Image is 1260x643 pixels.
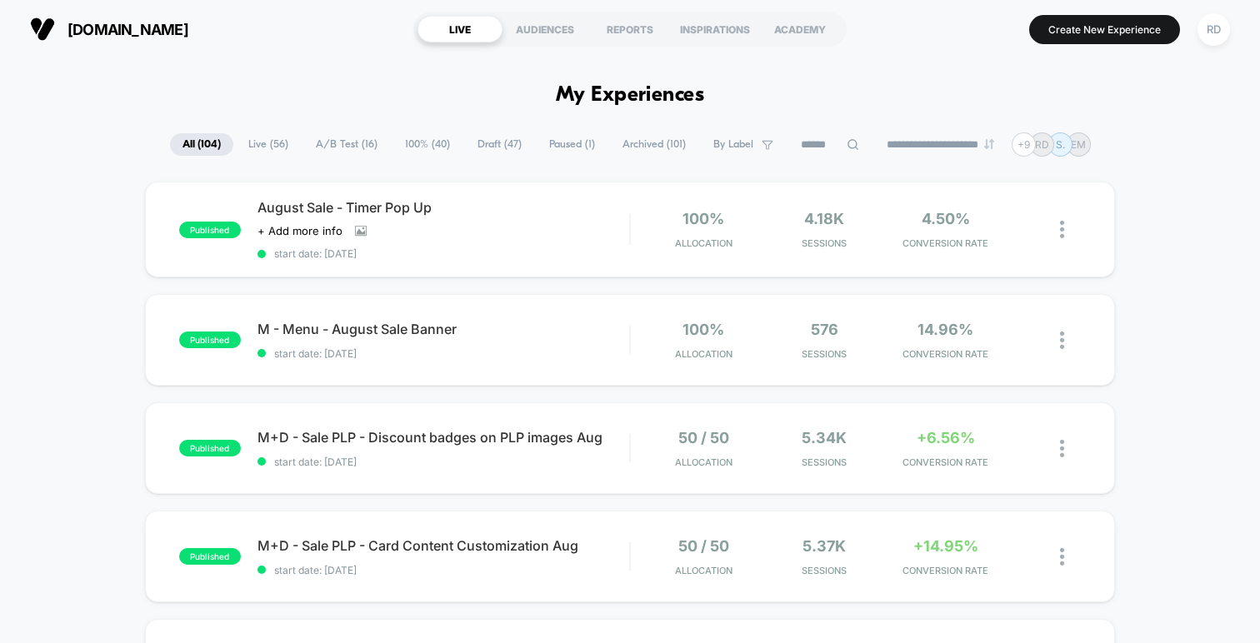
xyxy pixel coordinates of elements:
[417,16,502,42] div: LIVE
[1060,548,1064,566] img: close
[1012,132,1036,157] div: + 9
[610,133,698,156] span: Archived ( 101 )
[257,224,342,237] span: + Add more info
[672,16,757,42] div: INSPIRATIONS
[1060,440,1064,457] img: close
[1056,138,1065,151] p: S.
[257,537,629,554] span: M+D - Sale PLP - Card Content Customization Aug
[889,348,1002,360] span: CONVERSION RATE
[889,237,1002,249] span: CONVERSION RATE
[465,133,534,156] span: Draft ( 47 )
[1060,331,1064,349] img: close
[675,348,732,360] span: Allocation
[502,16,587,42] div: AUDIENCES
[889,456,1002,468] span: CONVERSION RATE
[913,537,978,555] span: +14.95%
[179,331,241,348] span: published
[236,133,301,156] span: Live ( 56 )
[179,548,241,565] span: published
[257,321,629,337] span: M - Menu - August Sale Banner
[1060,221,1064,238] img: close
[1197,13,1230,46] div: RD
[682,210,724,227] span: 100%
[682,321,724,338] span: 100%
[303,133,390,156] span: A/B Test ( 16 )
[1071,138,1086,151] p: EM
[802,429,847,446] span: 5.34k
[768,456,881,468] span: Sessions
[556,83,705,107] h1: My Experiences
[804,210,844,227] span: 4.18k
[257,564,629,576] span: start date: [DATE]
[67,21,188,38] span: [DOMAIN_NAME]
[675,456,732,468] span: Allocation
[392,133,462,156] span: 100% ( 40 )
[917,321,973,338] span: 14.96%
[922,210,970,227] span: 4.50%
[257,199,629,216] span: August Sale - Timer Pop Up
[757,16,842,42] div: ACADEMY
[1029,15,1180,44] button: Create New Experience
[179,440,241,456] span: published
[889,565,1002,576] span: CONVERSION RATE
[1035,138,1049,151] p: RD
[257,247,629,260] span: start date: [DATE]
[675,237,732,249] span: Allocation
[713,138,753,151] span: By Label
[179,222,241,238] span: published
[984,139,994,149] img: end
[1192,12,1235,47] button: RD
[587,16,672,42] div: REPORTS
[675,565,732,576] span: Allocation
[917,429,975,446] span: +6.56%
[257,456,629,468] span: start date: [DATE]
[768,237,881,249] span: Sessions
[768,348,881,360] span: Sessions
[537,133,607,156] span: Paused ( 1 )
[170,133,233,156] span: All ( 104 )
[30,17,55,42] img: Visually logo
[678,429,729,446] span: 50 / 50
[811,321,838,338] span: 576
[802,537,846,555] span: 5.37k
[678,537,729,555] span: 50 / 50
[257,347,629,360] span: start date: [DATE]
[25,16,193,42] button: [DOMAIN_NAME]
[257,429,629,446] span: M+D - Sale PLP - Discount badges on PLP images Aug
[768,565,881,576] span: Sessions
